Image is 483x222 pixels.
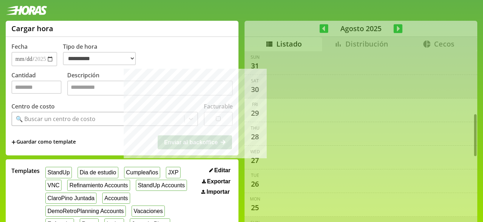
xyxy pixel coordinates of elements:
button: StandUp Accounts [136,180,187,191]
span: Exportar [207,178,231,185]
div: 🔍 Buscar un centro de costo [16,115,95,123]
button: Exportar [200,178,233,185]
span: Templates [11,167,40,175]
button: Dia de estudio [78,167,118,178]
label: Cantidad [11,71,67,97]
button: JXP [166,167,181,178]
select: Tipo de hora [63,52,136,65]
label: Centro de costo [11,102,55,110]
button: DemoRetroPlanning Accounts [45,206,126,217]
button: Editar [207,167,233,174]
button: Vacaciones [132,206,165,217]
img: logotipo [6,6,47,15]
button: ClaroPino Juntada [45,193,97,204]
h1: Cargar hora [11,24,53,33]
button: Accounts [102,193,130,204]
button: VNC [45,180,61,191]
label: Descripción [67,71,233,97]
span: Editar [214,167,230,174]
span: + [11,138,16,146]
button: Refinamiento Accounts [67,180,130,191]
button: Cumpleaños [124,167,160,178]
span: +Guardar como template [11,138,76,146]
label: Fecha [11,43,28,50]
label: Facturable [204,102,233,110]
input: Cantidad [11,81,61,94]
span: Importar [207,189,230,195]
label: Tipo de hora [63,43,142,66]
textarea: Descripción [67,81,233,96]
button: StandUp [45,167,72,178]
